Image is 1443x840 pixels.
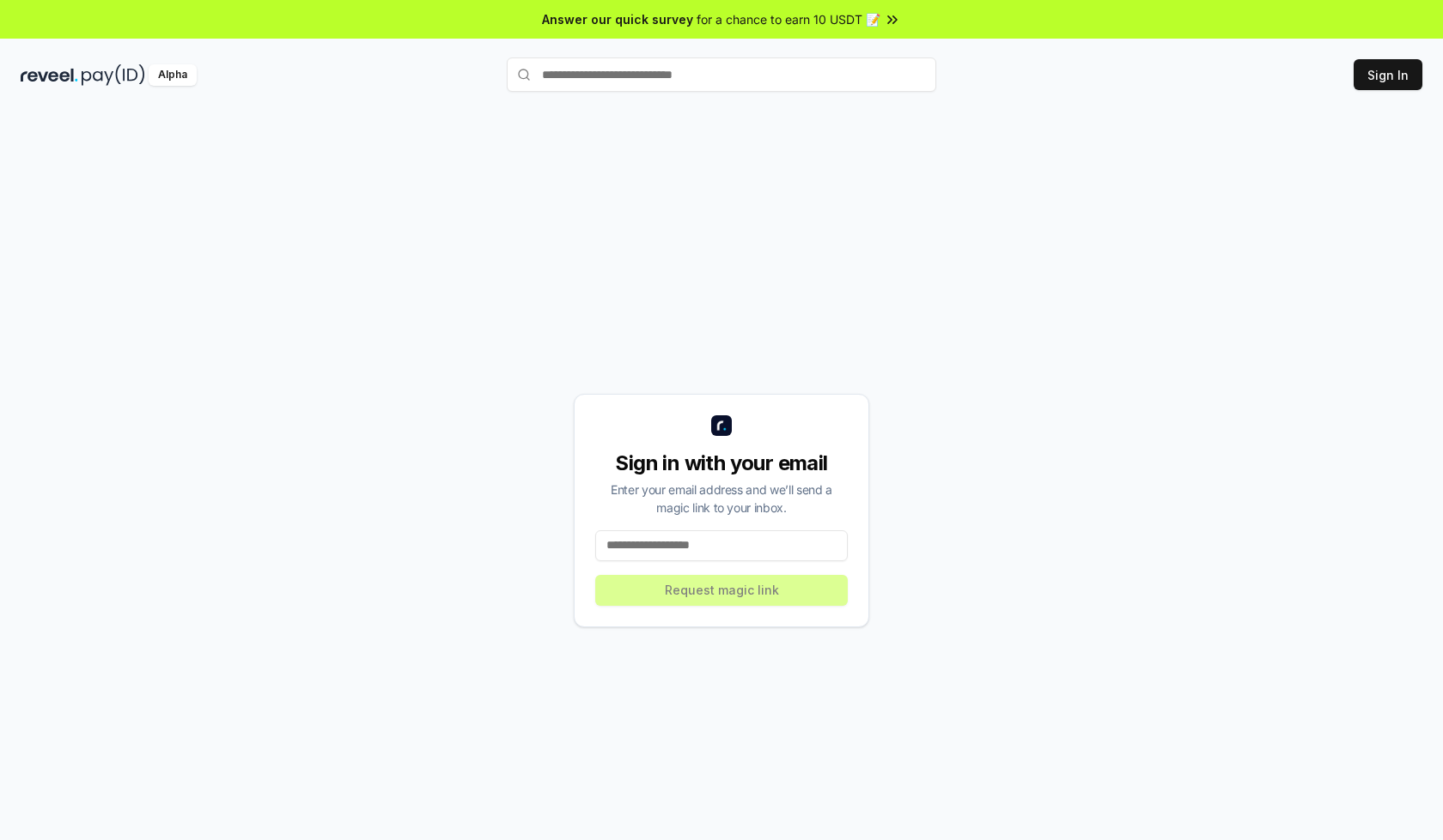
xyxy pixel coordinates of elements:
[149,64,197,86] div: Alpha
[1354,59,1422,90] button: Sign In
[82,64,145,86] img: pay_id
[595,450,848,477] div: Sign in with your email
[711,415,732,436] img: logo_small
[697,10,880,28] span: for a chance to earn 10 USDT 📝
[21,64,78,86] img: reveel_dark
[542,10,693,28] span: Answer our quick survey
[595,480,848,517] div: Enter your email address and we’ll send a magic link to your inbox.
